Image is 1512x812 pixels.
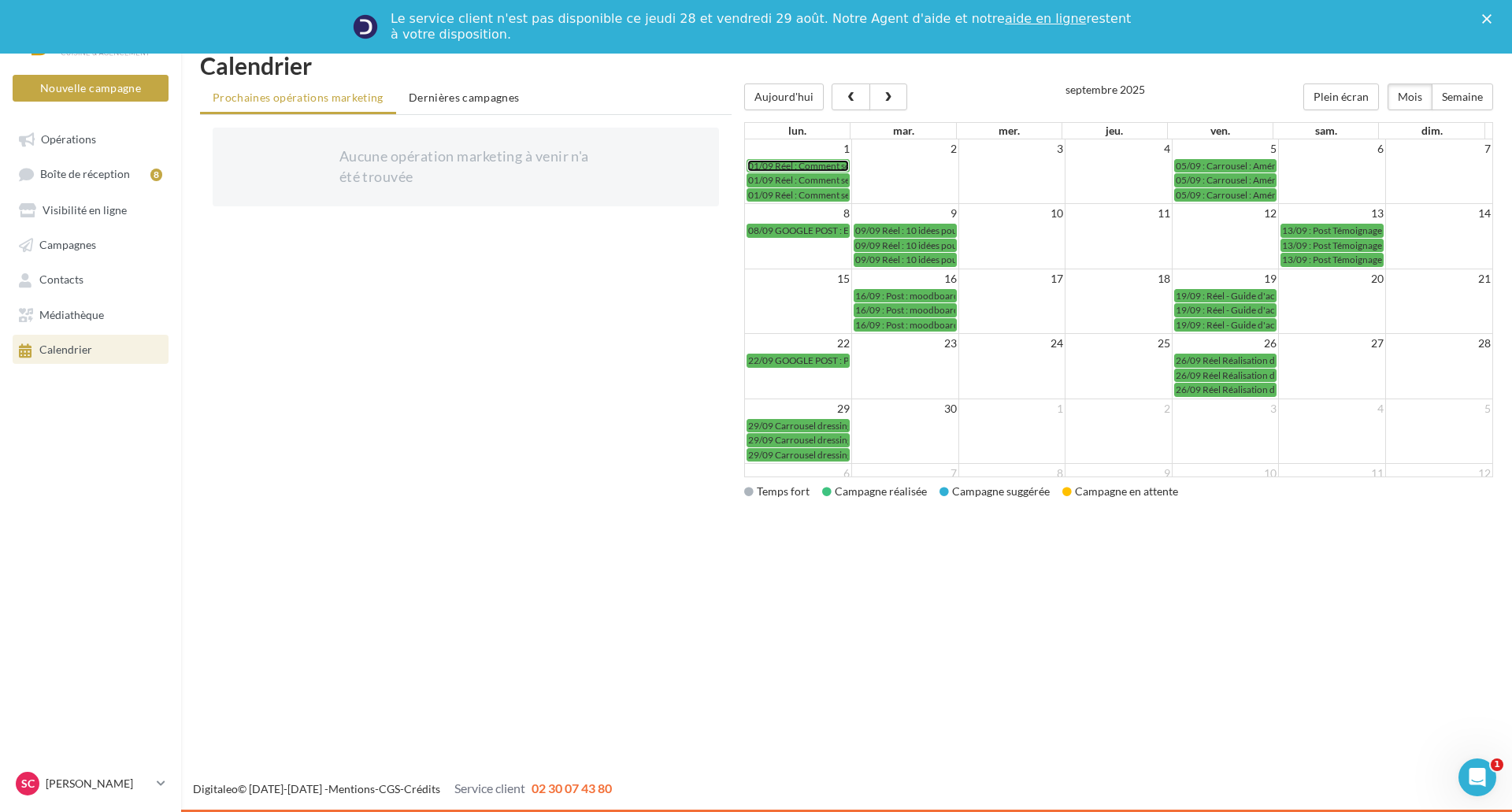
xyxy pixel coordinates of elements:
span: 09/09 Réel : 10 idées pour aménager une cuisine conviviale [855,239,1095,251]
a: 08/09 GOOGLE POST : Et si on repensait votre maison à la rentrée ? [747,224,850,237]
td: 26 [1172,334,1279,354]
span: 26/09 Réel Réalisation dressing franchisé [1176,354,1344,366]
th: jeu. [1062,123,1167,139]
a: 16/09 : Post : moodboard [854,289,957,302]
th: lun. [745,123,850,139]
a: Contacts [9,265,172,293]
span: 29/09 Carrousel dressing [748,449,852,461]
a: 05/09 : Carrousel : Aménager un salon avec un canapé d’angle [1174,188,1277,202]
a: 05/09 : Carrousel : Aménager un salon avec un canapé d’angle [1174,173,1277,187]
td: 28 [1385,334,1492,354]
td: 4 [1065,139,1173,158]
span: 29/09 Carrousel dressing [748,434,852,446]
span: 13/09 : Post Témoignage client [1282,224,1406,236]
div: Campagne réalisée [822,484,927,499]
a: CGS [379,782,400,795]
td: 12 [1385,464,1492,484]
span: Calendrier [39,343,92,357]
a: Crédits [404,782,440,795]
span: 01/09 Réel : Comment se passe un projet Raison Home ? [748,160,976,172]
td: 3 [1172,399,1279,418]
td: 3 [958,139,1065,158]
td: 4 [1279,399,1386,418]
span: 19/09 : Réel - Guide d'achat : Bien choisir sa casserole [1176,304,1393,316]
td: 27 [1279,334,1386,354]
td: 5 [1172,139,1279,158]
span: Boîte de réception [40,168,130,181]
button: Mois [1388,83,1432,110]
a: Opérations [9,124,172,153]
span: Contacts [39,273,83,287]
th: mar. [850,123,956,139]
button: Aujourd'hui [744,83,824,110]
span: 26/09 Réel Réalisation dressing franchisé [1176,384,1344,395]
td: 20 [1279,269,1386,288]
a: 13/09 : Post Témoignage client [1280,239,1384,252]
a: Visibilité en ligne [9,195,172,224]
div: Le service client n'est pas disponible ce jeudi 28 et vendredi 29 août. Notre Agent d'aide et not... [391,11,1134,43]
span: 19/09 : Réel - Guide d'achat : Bien choisir sa casserole [1176,319,1393,331]
span: Campagnes [39,238,96,251]
td: 22 [745,334,852,354]
a: Mentions [328,782,375,795]
td: 14 [1385,204,1492,224]
a: 26/09 Réel Réalisation dressing franchisé [1174,383,1277,396]
span: Visibilité en ligne [43,203,127,217]
span: 29/09 Carrousel dressing [748,420,852,432]
a: 13/09 : Post Témoignage client [1280,224,1384,237]
span: 19/09 : Réel - Guide d'achat : Bien choisir sa casserole [1176,290,1393,302]
span: 05/09 : Carrousel : Aménager un salon avec un canapé d’angle [1176,189,1428,201]
div: Campagne en attente [1062,484,1178,499]
td: 25 [1065,334,1173,354]
td: 24 [958,334,1065,354]
a: 13/09 : Post Témoignage client [1280,253,1384,266]
span: 16/09 : Post : moodboard [855,290,959,302]
span: Prochaines opérations marketing [213,91,384,104]
td: 10 [958,204,1065,224]
span: Médiathèque [39,308,104,321]
th: dim. [1379,123,1484,139]
th: ven. [1167,123,1273,139]
td: 11 [1279,464,1386,484]
td: 23 [851,334,958,354]
a: 29/09 Carrousel dressing [747,419,850,432]
td: 16 [851,269,958,288]
span: SC [21,776,35,792]
span: 05/09 : Carrousel : Aménager un salon avec un canapé d’angle [1176,160,1428,172]
a: Médiathèque [9,300,172,328]
span: 13/09 : Post Témoignage client [1282,254,1406,265]
h2: septembre 2025 [1065,83,1145,95]
td: 15 [745,269,852,288]
span: Dernières campagnes [409,91,520,104]
td: 9 [851,204,958,224]
a: 16/09 : Post : moodboard [854,303,957,317]
p: [PERSON_NAME] [46,776,150,792]
div: Temps fort [744,484,810,499]
iframe: Intercom live chat [1458,758,1496,796]
a: 26/09 Réel Réalisation dressing franchisé [1174,354,1277,367]
button: Nouvelle campagne [13,75,169,102]
a: 09/09 Réel : 10 idées pour aménager une cuisine conviviale [854,239,957,252]
a: 19/09 : Réel - Guide d'achat : Bien choisir sa casserole [1174,318,1277,332]
a: 09/09 Réel : 10 idées pour aménager une cuisine conviviale [854,253,957,266]
td: 7 [1385,139,1492,158]
td: 29 [745,399,852,418]
td: 6 [745,464,852,484]
a: 22/09 GOOGLE POST : Pourquoi réaménager avec un expert [PERSON_NAME] Home change tout ? [747,354,850,367]
td: 30 [851,399,958,418]
span: 26/09 Réel Réalisation dressing franchisé [1176,369,1344,381]
div: 8 [150,169,162,181]
span: 22/09 GOOGLE POST : Pourquoi réaménager avec un expert [PERSON_NAME] Home change tout ? [748,354,1154,366]
a: aide en ligne [1005,11,1086,26]
a: Digitaleo [193,782,238,795]
td: 1 [958,399,1065,418]
td: 19 [1172,269,1279,288]
a: 01/09 Réel : Comment se passe un projet Raison Home ? [747,173,850,187]
td: 12 [1172,204,1279,224]
th: mer. [956,123,1062,139]
td: 2 [851,139,958,158]
a: Calendrier [9,335,172,363]
a: 01/09 Réel : Comment se passe un projet Raison Home ? [747,188,850,202]
td: 2 [1065,399,1173,418]
span: 13/09 : Post Témoignage client [1282,239,1406,251]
